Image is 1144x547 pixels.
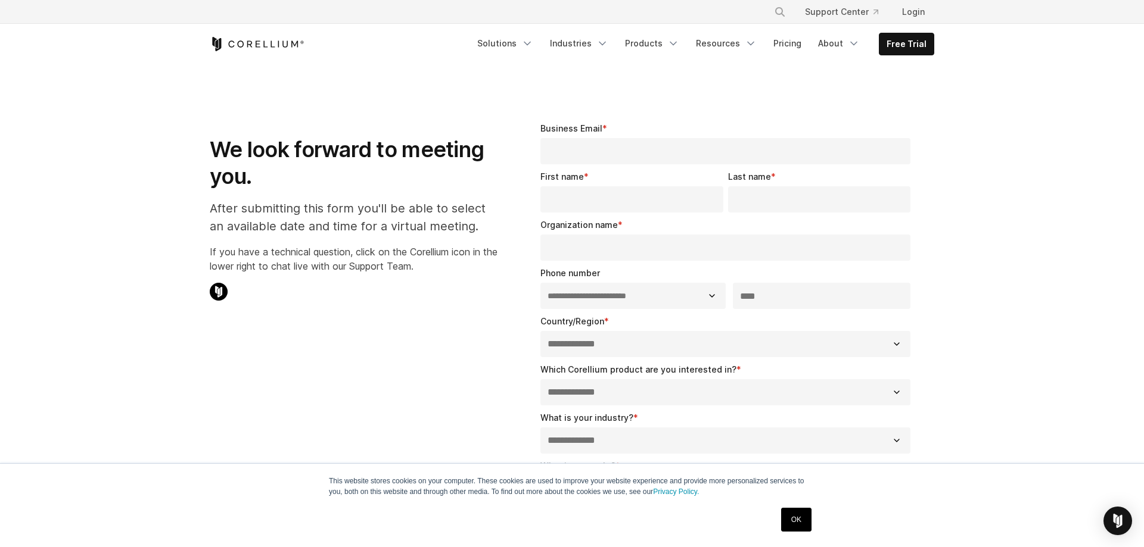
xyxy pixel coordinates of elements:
span: Last name [728,171,771,182]
a: Solutions [470,33,540,54]
p: After submitting this form you'll be able to select an available date and time for a virtual meet... [210,199,498,235]
a: Resources [689,33,764,54]
p: If you have a technical question, click on the Corellium icon in the lower right to chat live wit... [210,245,498,273]
a: Industries [543,33,615,54]
span: Organization name [540,220,618,230]
h1: We look forward to meeting you. [210,136,498,190]
a: Login [893,1,934,23]
span: Phone number [540,268,600,278]
span: Which Corellium product are you interested in? [540,364,736,374]
a: Pricing [766,33,809,54]
div: Navigation Menu [760,1,934,23]
a: Products [618,33,686,54]
a: Privacy Policy. [653,487,699,496]
span: What is your role? [540,461,615,471]
a: About [811,33,867,54]
a: Support Center [795,1,888,23]
a: Corellium Home [210,37,304,51]
img: Corellium Chat Icon [210,283,228,301]
div: Open Intercom Messenger [1103,507,1132,535]
span: First name [540,171,584,182]
p: This website stores cookies on your computer. These cookies are used to improve your website expe... [329,476,815,497]
a: Free Trial [879,33,934,55]
span: Business Email [540,123,602,133]
span: What is your industry? [540,412,633,423]
button: Search [769,1,791,23]
span: Country/Region [540,316,604,326]
a: OK [781,508,812,532]
div: Navigation Menu [470,33,934,55]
